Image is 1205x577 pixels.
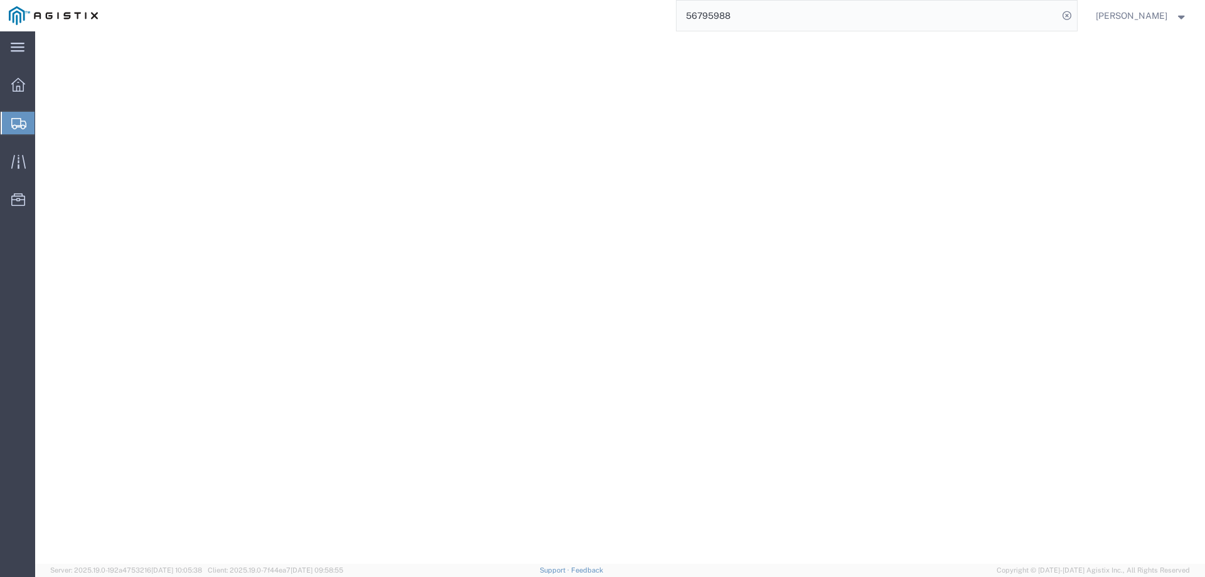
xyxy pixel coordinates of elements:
span: Server: 2025.19.0-192a4753216 [50,566,202,574]
span: Jesse Jordan [1096,9,1167,23]
button: [PERSON_NAME] [1095,8,1188,23]
img: logo [9,6,98,25]
a: Support [540,566,571,574]
span: [DATE] 09:58:55 [291,566,343,574]
span: [DATE] 10:05:38 [151,566,202,574]
span: Client: 2025.19.0-7f44ea7 [208,566,343,574]
a: Feedback [571,566,603,574]
input: Search for shipment number, reference number [677,1,1058,31]
span: Copyright © [DATE]-[DATE] Agistix Inc., All Rights Reserved [997,565,1190,576]
iframe: FS Legacy Container [35,31,1205,564]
